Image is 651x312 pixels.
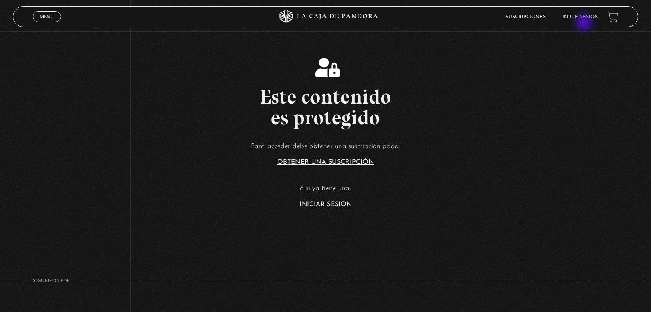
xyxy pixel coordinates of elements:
span: Menu [40,14,53,19]
a: View your shopping cart [607,11,618,22]
span: Cerrar [37,21,56,27]
a: Inicie sesión [562,15,599,19]
a: Suscripciones [506,15,546,19]
a: Obtener una suscripción [277,159,374,166]
a: Iniciar Sesión [300,201,352,208]
h4: SÍguenos en: [33,279,619,283]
